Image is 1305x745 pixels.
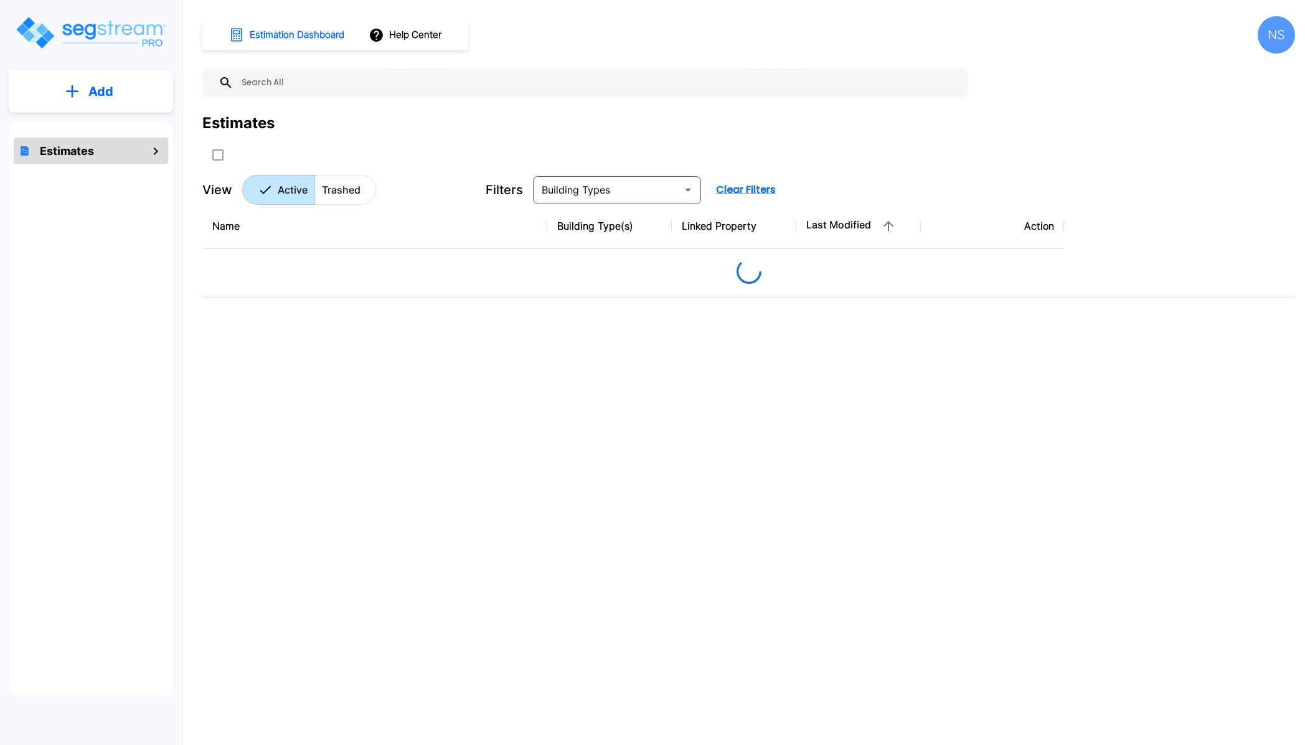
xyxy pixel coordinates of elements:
button: Add [9,73,173,110]
p: Trashed [322,182,360,197]
th: Linked Property [672,204,796,249]
button: SelectAll [205,143,230,167]
h1: Estimation Dashboard [250,28,344,42]
th: Action [921,204,1064,249]
p: View [202,180,232,199]
button: Help Center [366,23,446,47]
button: Clear Filters [711,177,781,202]
input: Search All [233,68,961,97]
th: Building Type(s) [547,204,672,249]
button: Estimation Dashboard [224,22,351,48]
div: Platform [242,175,376,205]
th: Last Modified [796,204,921,249]
button: Active [242,175,315,205]
div: Estimates [202,112,275,134]
div: NS [1258,16,1295,54]
img: Logo [14,15,167,50]
p: Filters [486,180,523,199]
h1: Estimates [40,143,94,159]
button: Trashed [314,175,376,205]
p: Add [88,82,113,101]
p: Active [278,182,308,197]
div: Name [212,218,537,233]
input: Building Types [537,181,677,199]
button: Open [679,181,697,199]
